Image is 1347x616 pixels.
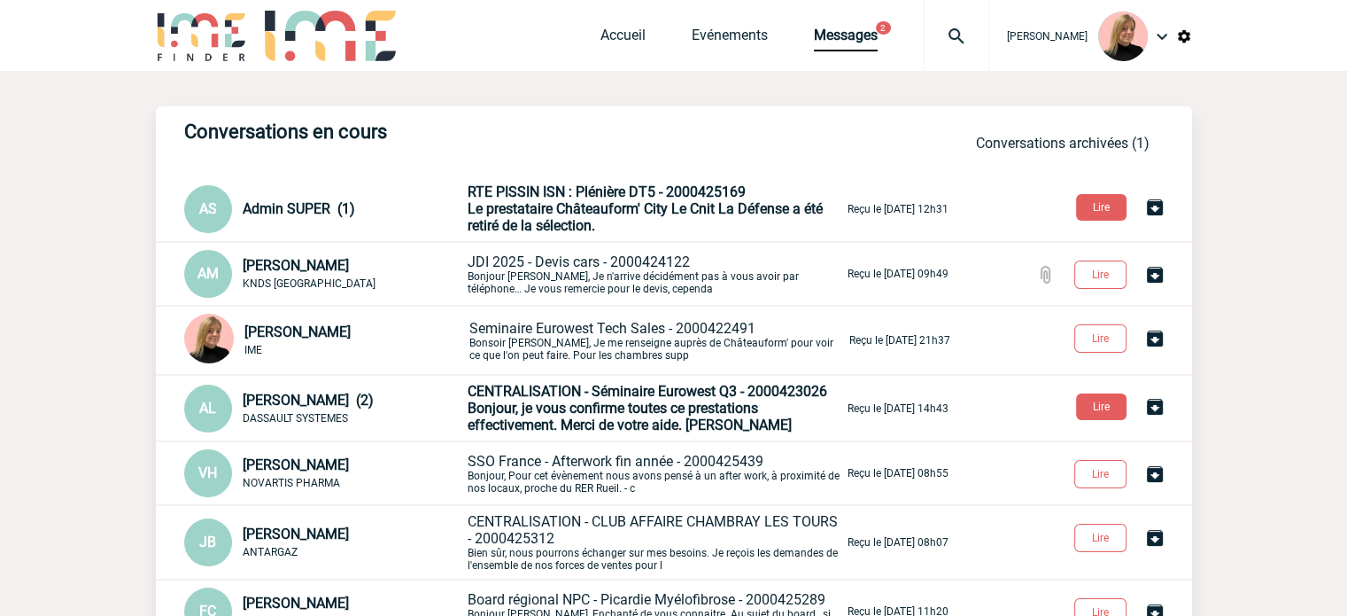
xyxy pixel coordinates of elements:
[469,320,755,337] span: Seminaire Eurowest Tech Sales - 2000422491
[468,453,844,495] p: Bonjour, Pour cet évènement nous avons pensé à un after work, à proximité de nos locaux, proche d...
[1074,524,1126,552] button: Lire
[1098,12,1148,61] img: 131233-0.png
[1144,328,1165,349] img: Archiver la conversation
[184,464,948,480] a: VH [PERSON_NAME] NOVARTIS PHARMA SSO France - Afterwork fin année - 2000425439Bonjour, Pour cet é...
[199,534,216,550] span: JB
[184,199,948,216] a: AS Admin SUPER (1) RTE PISSIN ISN : Plénière DT5 - 2000425169Le prestataire Châteauform' City Le ...
[876,21,891,35] button: 2
[243,595,349,612] span: [PERSON_NAME]
[1007,30,1088,43] span: [PERSON_NAME]
[1060,464,1144,481] a: Lire
[244,344,262,356] span: IME
[243,526,349,542] span: [PERSON_NAME]
[468,513,844,572] p: Bien sûr, nous pourrons échanger sur mes besoins. Je reçois les demandes de l'ensemble de nos for...
[1144,527,1165,549] img: Archiver la conversation
[243,277,375,290] span: KNDS [GEOGRAPHIC_DATA]
[1076,394,1126,420] button: Lire
[468,253,844,295] p: Bonjour [PERSON_NAME], Je n'arrive décidément pas à vous avoir par téléphone… Je vous remercie po...
[1144,264,1165,285] img: Archiver la conversation
[692,27,768,51] a: Evénements
[184,519,464,566] div: Conversation privée : Client - Agence
[469,320,846,362] p: Bonsoir [PERSON_NAME], Je me renseigne auprès de Châteauform' pour voir ce que l'on peut faire. P...
[184,399,948,416] a: AL [PERSON_NAME] (2) DASSAULT SYSTEMES CENTRALISATION - Séminaire Eurowest Q3 - 2000423026Bonjour...
[848,536,948,549] p: Reçu le [DATE] 08h07
[243,456,349,473] span: [PERSON_NAME]
[184,121,716,143] h3: Conversations en cours
[848,203,948,215] p: Reçu le [DATE] 12h31
[243,257,349,274] span: [PERSON_NAME]
[156,11,248,61] img: IME-Finder
[468,453,763,470] span: SSO France - Afterwork fin année - 2000425439
[848,402,948,415] p: Reçu le [DATE] 14h43
[1062,198,1144,214] a: Lire
[184,264,948,281] a: AM [PERSON_NAME] KNDS [GEOGRAPHIC_DATA] JDI 2025 - Devis cars - 2000424122Bonjour [PERSON_NAME], ...
[243,412,348,425] span: DASSAULT SYSTEMES
[468,591,825,608] span: Board régional NPC - Picardie Myélofibrose - 2000425289
[1060,528,1144,545] a: Lire
[468,200,823,234] span: Le prestataire Châteauform' City Le Cnit La Défense a été retiré de la sélection.
[199,400,216,417] span: AL
[1074,460,1126,488] button: Lire
[184,331,950,347] a: [PERSON_NAME] IME Seminaire Eurowest Tech Sales - 2000422491Bonsoir [PERSON_NAME], Je me renseign...
[849,334,950,347] p: Reçu le [DATE] 21h37
[976,135,1150,152] a: Conversations archivées (1)
[199,200,217,217] span: AS
[468,183,746,200] span: RTE PISSIN ISN : Plénière DT5 - 2000425169
[197,265,219,282] span: AM
[184,314,234,363] img: 131233-0.png
[468,400,792,433] span: Bonjour, je vous confirme toutes ce prestations effectivement. Merci de votre aide. [PERSON_NAME]
[243,392,374,409] span: [PERSON_NAME] (2)
[244,324,351,340] span: [PERSON_NAME]
[1074,261,1126,289] button: Lire
[243,546,298,558] span: ANTARGAZ
[1062,397,1144,414] a: Lire
[243,477,340,489] span: NOVARTIS PHARMA
[848,467,948,480] p: Reçu le [DATE] 08h55
[468,253,690,270] span: JDI 2025 - Devis cars - 2000424122
[848,268,948,280] p: Reçu le [DATE] 09h49
[468,513,838,547] span: CENTRALISATION - CLUB AFFAIRE CHAMBRAY LES TOURS - 2000425312
[1076,194,1126,221] button: Lire
[1144,464,1165,485] img: Archiver la conversation
[814,27,878,51] a: Messages
[184,314,466,367] div: Conversation privée : Client - Agence
[1144,396,1165,417] img: Archiver la conversation
[198,464,217,481] span: VH
[1074,324,1126,353] button: Lire
[243,200,355,217] span: Admin SUPER (1)
[1060,265,1144,282] a: Lire
[184,185,464,233] div: Conversation privée : Client - Agence
[1060,329,1144,346] a: Lire
[184,449,464,497] div: Conversation privée : Client - Agence
[184,533,948,550] a: JB [PERSON_NAME] ANTARGAZ CENTRALISATION - CLUB AFFAIRE CHAMBRAY LES TOURS - 2000425312Bien sûr, ...
[184,250,464,298] div: Conversation privée : Client - Agence
[184,385,464,433] div: Conversation privée : Client - Agence
[600,27,646,51] a: Accueil
[1144,197,1165,218] img: Archiver la conversation
[468,383,827,400] span: CENTRALISATION - Séminaire Eurowest Q3 - 2000423026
